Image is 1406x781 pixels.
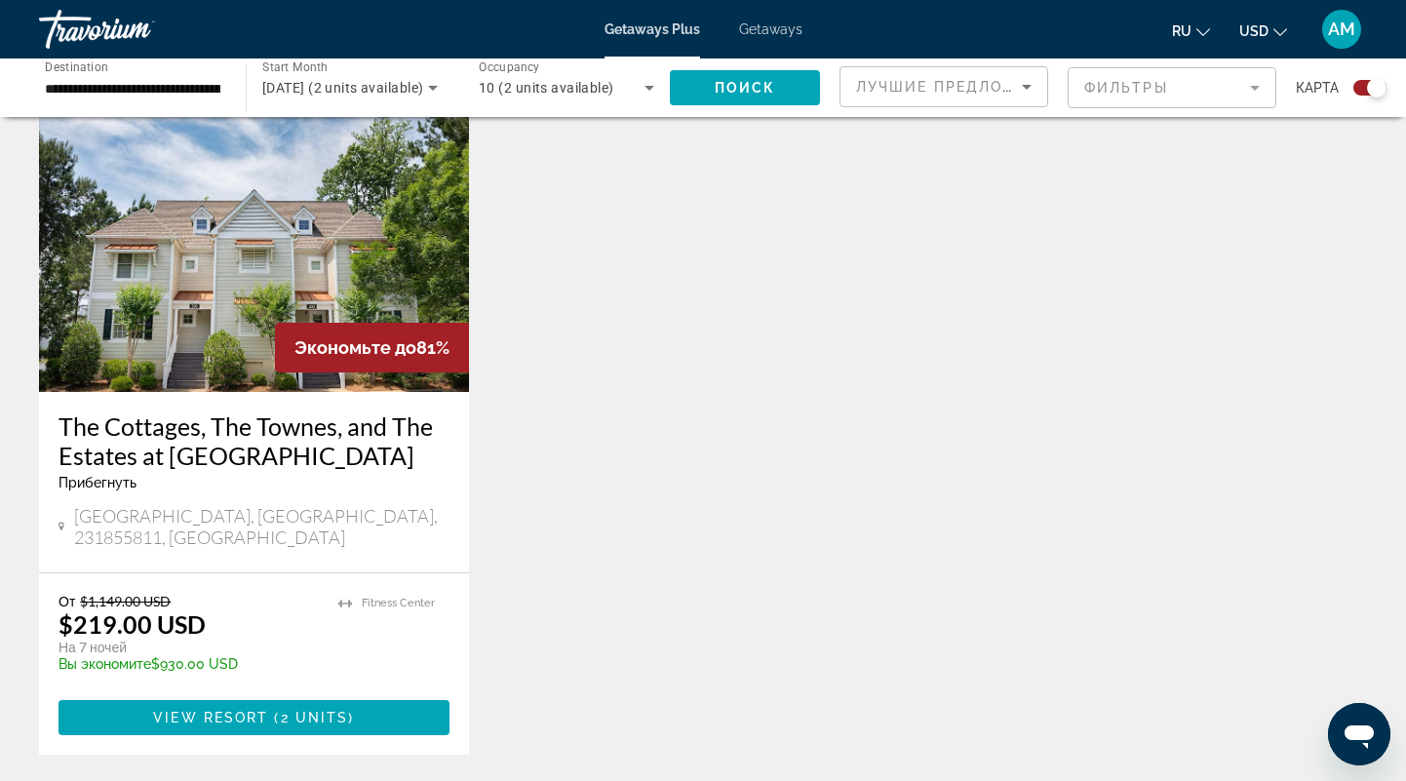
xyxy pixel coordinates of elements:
[59,639,319,656] p: На 7 ночей
[59,700,449,735] button: View Resort(2 units)
[1068,66,1276,109] button: Filter
[1172,23,1191,39] span: ru
[59,609,206,639] p: $219.00 USD
[739,21,802,37] a: Getaways
[856,75,1032,98] mat-select: Sort by
[59,656,151,672] span: Вы экономите
[479,80,614,96] span: 10 (2 units available)
[268,710,354,725] span: ( )
[59,411,449,470] a: The Cottages, The Townes, and The Estates at [GEOGRAPHIC_DATA]
[1239,23,1269,39] span: USD
[1239,17,1287,45] button: Change currency
[362,597,435,609] span: Fitness Center
[479,60,540,74] span: Occupancy
[1328,20,1355,39] span: AM
[59,593,75,609] span: От
[39,80,469,392] img: ii_kcp1.jpg
[59,656,319,672] p: $930.00 USD
[59,475,137,490] span: Прибегнуть
[153,710,268,725] span: View Resort
[605,21,700,37] a: Getaways Plus
[74,505,449,548] span: [GEOGRAPHIC_DATA], [GEOGRAPHIC_DATA], 231855811, [GEOGRAPHIC_DATA]
[275,323,469,372] div: 81%
[1316,9,1367,50] button: User Menu
[45,59,108,73] span: Destination
[262,80,423,96] span: [DATE] (2 units available)
[715,80,776,96] span: Поиск
[856,79,1064,95] span: Лучшие предложения
[294,337,416,358] span: Экономьте до
[281,710,349,725] span: 2 units
[262,60,328,74] span: Start Month
[1328,703,1390,765] iframe: Кнопка запуска окна обмена сообщениями
[80,593,171,609] span: $1,149.00 USD
[670,70,820,105] button: Поиск
[1172,17,1210,45] button: Change language
[1296,74,1339,101] span: карта
[39,4,234,55] a: Travorium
